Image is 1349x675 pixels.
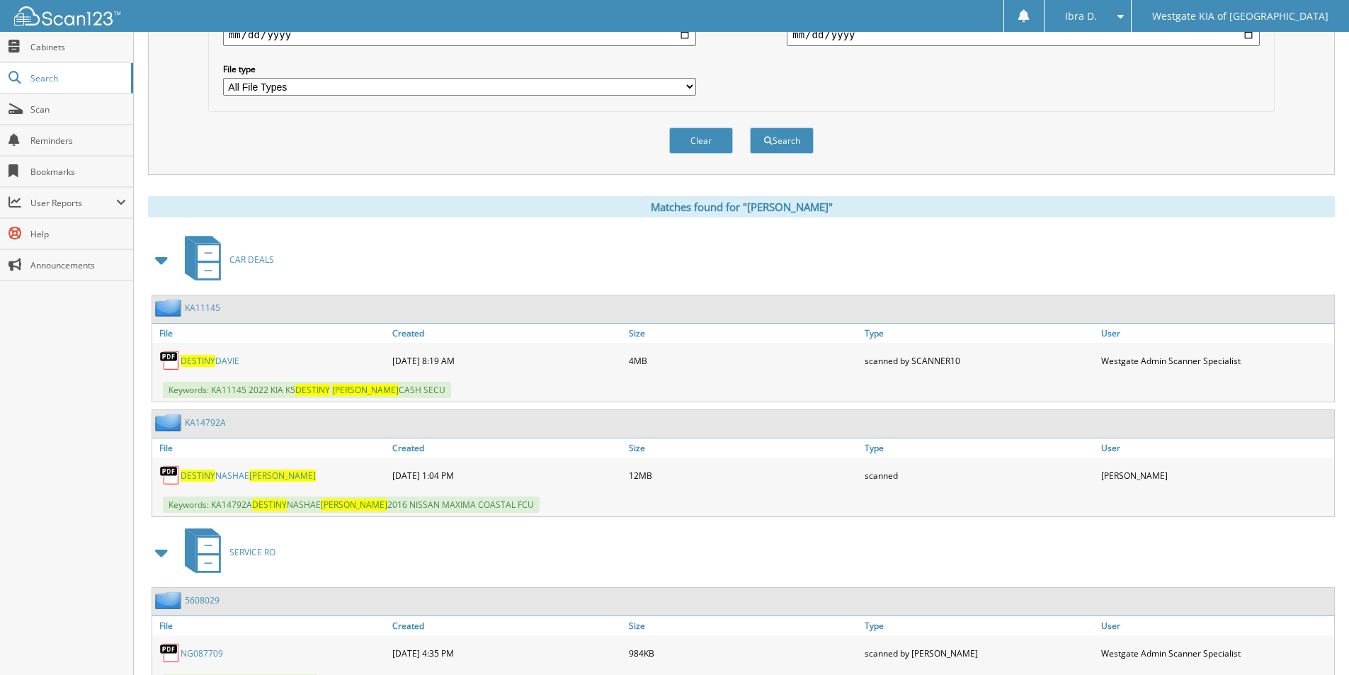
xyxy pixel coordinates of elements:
a: Size [625,438,862,458]
a: 5608029 [185,594,220,606]
span: Reminders [30,135,126,147]
div: [DATE] 4:35 PM [389,639,625,667]
a: KA11145 [185,302,220,314]
a: Type [861,438,1098,458]
a: User [1098,616,1334,635]
a: Size [625,324,862,343]
button: Clear [669,127,733,154]
input: start [223,23,696,46]
label: File type [223,63,696,75]
a: DESTINYDAVIE [181,355,239,367]
a: NG087709 [181,647,223,659]
img: PDF.png [159,350,181,371]
div: [DATE] 1:04 PM [389,461,625,489]
span: DESTINY [181,470,215,482]
a: KA14792A [185,416,226,429]
a: File [152,438,389,458]
span: Cabinets [30,41,126,53]
span: Bookmarks [30,166,126,178]
div: scanned by SCANNER10 [861,346,1098,375]
img: folder2.png [155,414,185,431]
div: scanned [861,461,1098,489]
div: 984KB [625,639,862,667]
img: PDF.png [159,642,181,664]
div: scanned by [PERSON_NAME] [861,639,1098,667]
span: Help [30,228,126,240]
div: Westgate Admin Scanner Specialist [1098,639,1334,667]
a: CAR DEALS [176,232,274,288]
span: DESTINY [295,384,330,396]
span: [PERSON_NAME] [332,384,399,396]
a: DESTINYNASHAE[PERSON_NAME] [181,470,316,482]
img: PDF.png [159,465,181,486]
a: Type [861,616,1098,635]
span: [PERSON_NAME] [321,499,387,511]
iframe: Chat Widget [1278,607,1349,675]
div: 4MB [625,346,862,375]
span: [PERSON_NAME] [249,470,316,482]
a: Type [861,324,1098,343]
a: File [152,616,389,635]
div: [PERSON_NAME] [1098,461,1334,489]
a: User [1098,324,1334,343]
a: Size [625,616,862,635]
div: Matches found for "[PERSON_NAME]" [148,196,1335,217]
input: end [787,23,1260,46]
a: File [152,324,389,343]
span: Keywords: KA11145 2022 KIA K5 CASH SECU [163,382,451,398]
a: User [1098,438,1334,458]
span: Search [30,72,124,84]
span: DESTINY [252,499,287,511]
span: User Reports [30,197,116,209]
a: Created [389,438,625,458]
span: Ibra D. [1065,12,1097,21]
div: [DATE] 8:19 AM [389,346,625,375]
img: scan123-logo-white.svg [14,6,120,25]
span: Keywords: KA14792A NASHAE 2016 NISSAN MAXIMA COASTAL FCU [163,497,540,513]
span: Announcements [30,259,126,271]
div: Westgate Admin Scanner Specialist [1098,346,1334,375]
span: Scan [30,103,126,115]
a: SERVICE RO [176,524,275,580]
a: Created [389,616,625,635]
span: Westgate KIA of [GEOGRAPHIC_DATA] [1152,12,1328,21]
img: folder2.png [155,299,185,317]
span: CAR DEALS [229,254,274,266]
span: DESTINY [181,355,215,367]
img: folder2.png [155,591,185,609]
div: 12MB [625,461,862,489]
a: Created [389,324,625,343]
span: SERVICE RO [229,546,275,558]
button: Search [750,127,814,154]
